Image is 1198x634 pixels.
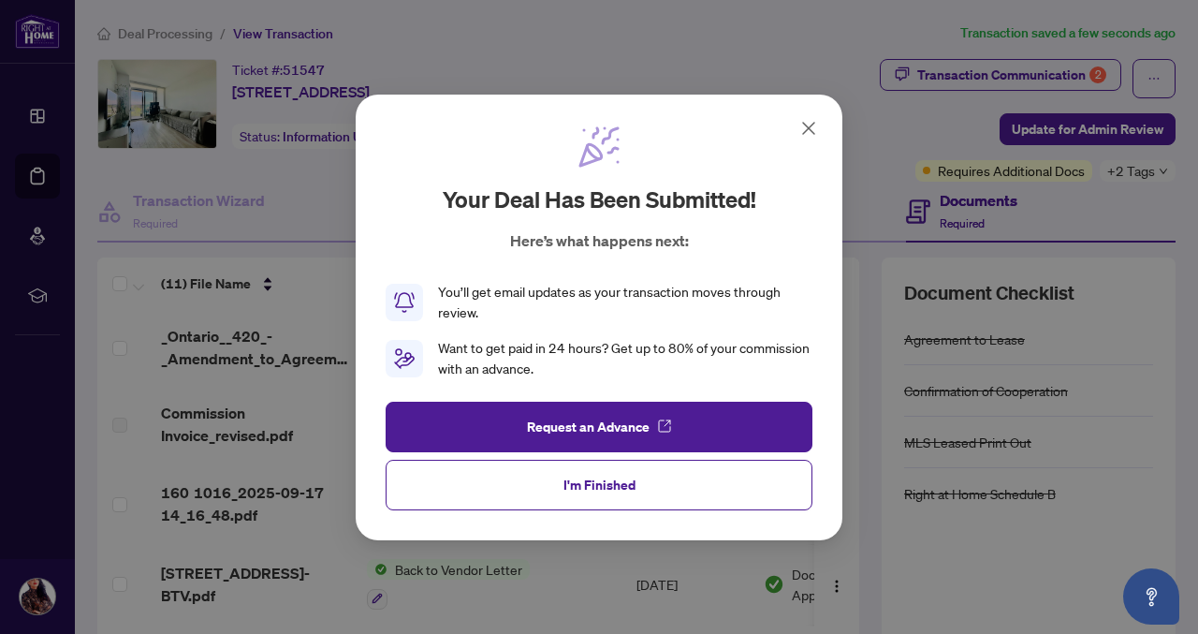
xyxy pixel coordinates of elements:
[510,229,689,252] p: Here’s what happens next:
[386,459,812,509] button: I'm Finished
[386,401,812,451] button: Request an Advance
[1123,568,1179,625] button: Open asap
[563,469,636,499] span: I'm Finished
[443,184,756,214] h2: Your deal has been submitted!
[527,411,650,441] span: Request an Advance
[438,338,812,379] div: Want to get paid in 24 hours? Get up to 80% of your commission with an advance.
[438,282,812,323] div: You’ll get email updates as your transaction moves through review.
